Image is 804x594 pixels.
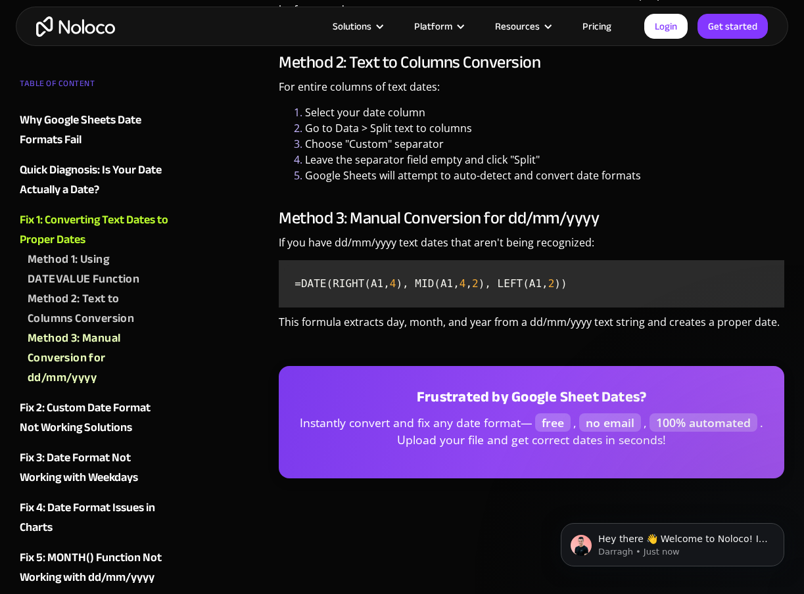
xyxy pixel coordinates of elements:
[414,18,452,35] div: Platform
[316,18,398,35] div: Solutions
[28,289,162,329] a: Method 2: Text to Columns Conversion
[305,152,784,168] li: Leave the separator field empty and click "Split"
[20,548,170,587] a: Fix 5: MONTH() Function Not Working with dd/mm/yyyy
[305,168,784,183] li: Google Sheets will attempt to auto-detect and convert date formats
[644,14,688,39] a: Login
[460,277,466,290] span: 4
[554,277,567,290] span: ))
[566,18,628,35] a: Pricing
[541,495,804,587] iframe: Intercom notifications message
[279,208,784,228] h3: Method 3: Manual Conversion for dd/mm/yyyy
[28,329,162,388] a: Method 3: Manual Conversion for dd/mm/yyyy
[698,14,768,39] a: Get started
[20,110,170,150] a: Why Google Sheets Date Formats Fail
[305,104,784,120] li: Select your date column
[36,16,115,37] a: home
[279,314,784,340] p: This formula extracts day, month, and year from a dd/mm/yyyy text string and creates a proper date.
[579,413,641,432] span: no email
[396,277,459,290] span: ), MID(A1,
[465,277,472,290] span: ,
[472,277,479,290] span: 2
[495,18,540,35] div: Resources
[398,18,479,35] div: Platform
[479,277,548,290] span: ), LEFT(A1,
[390,277,396,290] span: 4
[20,498,170,537] a: Fix 4: Date Format Issues in Charts
[305,136,784,152] li: Choose "Custom" separator
[20,160,170,200] a: Quick Diagnosis: Is Your Date Actually a Date?
[20,74,170,100] div: TABLE OF CONTENT
[650,413,757,432] span: 100% automated
[20,448,170,488] a: Fix 3: Date Format Not Working with Weekdays
[305,120,784,136] li: Go to Data > Split text to columns
[295,413,769,457] p: Instantly convert and fix any date format— , , . Upload your file and get correct dates in seconds!
[295,387,769,407] h3: Frustrated by Google Sheet Dates?
[20,210,170,250] a: Fix 1: Converting Text Dates to Proper Dates
[548,277,555,290] span: 2
[279,235,784,260] p: If you have dd/mm/yyyy text dates that aren't being recognized:
[279,53,784,72] h3: Method 2: Text to Columns Conversion
[295,277,390,290] span: =DATE(RIGHT(A1,
[333,18,371,35] div: Solutions
[28,250,162,289] a: Method 1: Using DATEVALUE Function
[279,79,784,104] p: For entire columns of text dates:
[535,413,571,432] span: free
[20,398,170,438] a: Fix 2: Custom Date Format Not Working Solutions
[479,18,566,35] div: Resources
